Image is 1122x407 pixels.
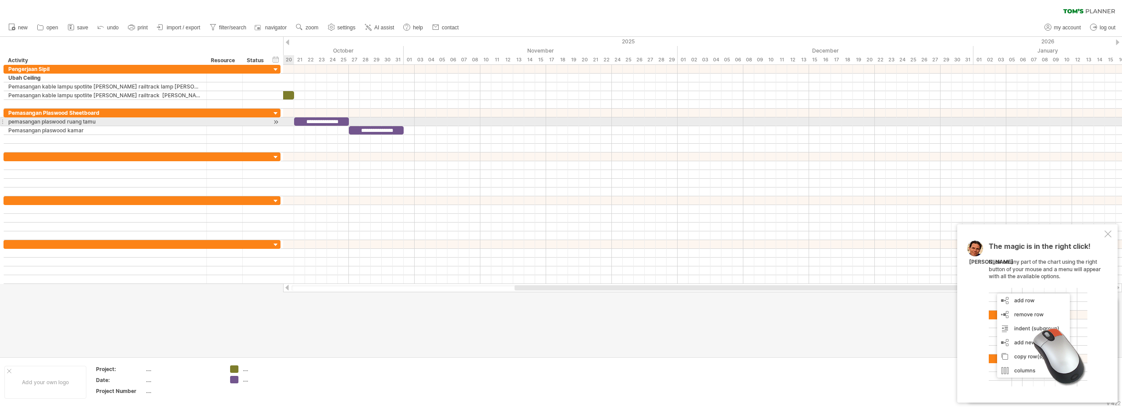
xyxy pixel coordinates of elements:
div: Pemasangan plaswood kamar [8,126,202,134]
div: [PERSON_NAME] [969,258,1013,266]
a: filter/search [207,22,249,33]
div: Project: [96,365,144,373]
div: Monday, 15 December 2025 [809,55,820,64]
div: Pemasangan kable lampu spotlite [PERSON_NAME] railtrack lamp [PERSON_NAME] ruang tamu [8,82,202,91]
div: Status [247,56,266,65]
a: import / export [155,22,203,33]
div: Saturday, 8 November 2025 [469,55,480,64]
a: zoom [294,22,321,33]
div: Pemasangan kable lampu spotlite [PERSON_NAME] railtrack [PERSON_NAME] kamar [8,91,202,99]
a: new [6,22,30,33]
div: Date: [96,376,144,384]
div: Tuesday, 11 November 2025 [491,55,502,64]
div: Saturday, 25 October 2025 [338,55,349,64]
div: .... [146,376,220,384]
div: Click on any part of the chart using the right button of your mouse and a menu will appear with a... [989,243,1103,386]
div: Friday, 7 November 2025 [458,55,469,64]
div: Thursday, 25 December 2025 [908,55,919,64]
div: Tuesday, 4 November 2025 [426,55,437,64]
span: import / export [167,25,200,31]
span: AI assist [374,25,394,31]
div: Monday, 3 November 2025 [415,55,426,64]
a: open [35,22,61,33]
div: Wednesday, 22 October 2025 [305,55,316,64]
div: Friday, 12 December 2025 [787,55,798,64]
a: contact [430,22,462,33]
div: Saturday, 1 November 2025 [404,55,415,64]
div: Friday, 19 December 2025 [853,55,864,64]
div: Friday, 21 November 2025 [590,55,601,64]
div: .... [146,387,220,395]
div: Wednesday, 24 December 2025 [897,55,908,64]
div: Saturday, 6 December 2025 [732,55,743,64]
div: Wednesday, 29 October 2025 [371,55,382,64]
div: Friday, 9 January 2026 [1050,55,1061,64]
div: Thursday, 15 January 2026 [1105,55,1116,64]
span: zoom [305,25,318,31]
div: Saturday, 29 November 2025 [667,55,678,64]
div: Thursday, 4 December 2025 [710,55,721,64]
div: Wednesday, 31 December 2025 [962,55,973,64]
a: AI assist [362,22,397,33]
div: Friday, 28 November 2025 [656,55,667,64]
div: Friday, 26 December 2025 [919,55,930,64]
span: new [18,25,28,31]
div: Saturday, 15 November 2025 [535,55,546,64]
div: Tuesday, 13 January 2026 [1083,55,1094,64]
div: Saturday, 27 December 2025 [930,55,941,64]
div: Tuesday, 16 December 2025 [820,55,831,64]
div: Thursday, 20 November 2025 [579,55,590,64]
div: Tuesday, 21 October 2025 [294,55,305,64]
span: contact [442,25,459,31]
div: November 2025 [404,46,678,55]
div: Monday, 22 December 2025 [875,55,886,64]
div: Tuesday, 28 October 2025 [360,55,371,64]
div: Thursday, 23 October 2025 [316,55,327,64]
div: Wednesday, 12 November 2025 [502,55,513,64]
div: Saturday, 10 January 2026 [1061,55,1072,64]
div: Friday, 31 October 2025 [393,55,404,64]
div: Wednesday, 26 November 2025 [634,55,645,64]
div: Wednesday, 5 November 2025 [437,55,447,64]
div: Tuesday, 9 December 2025 [754,55,765,64]
div: Monday, 17 November 2025 [546,55,557,64]
a: navigator [253,22,289,33]
div: Monday, 10 November 2025 [480,55,491,64]
span: help [413,25,423,31]
div: v 422 [1107,400,1121,407]
div: Wednesday, 14 January 2026 [1094,55,1105,64]
div: Saturday, 13 December 2025 [798,55,809,64]
div: Project Number [96,387,144,395]
div: Thursday, 13 November 2025 [513,55,524,64]
div: Pemasangan Plaswood Sheetboard [8,109,202,117]
div: Tuesday, 30 December 2025 [952,55,962,64]
span: my account [1054,25,1081,31]
div: .... [146,365,220,373]
span: navigator [265,25,287,31]
a: save [65,22,91,33]
div: Monday, 12 January 2026 [1072,55,1083,64]
div: pemasangan plaswood ruang tamu [8,117,202,126]
div: Monday, 24 November 2025 [612,55,623,64]
span: print [138,25,148,31]
div: Tuesday, 23 December 2025 [886,55,897,64]
div: Tuesday, 6 January 2026 [1017,55,1028,64]
a: settings [326,22,358,33]
span: save [77,25,88,31]
a: print [126,22,150,33]
div: December 2025 [678,46,973,55]
div: Thursday, 8 January 2026 [1039,55,1050,64]
div: Thursday, 30 October 2025 [382,55,393,64]
span: settings [337,25,355,31]
span: undo [107,25,119,31]
a: my account [1042,22,1083,33]
div: Thursday, 6 November 2025 [447,55,458,64]
span: open [46,25,58,31]
div: .... [243,376,291,383]
div: Tuesday, 18 November 2025 [557,55,568,64]
div: Add your own logo [4,366,86,399]
div: Tuesday, 2 December 2025 [689,55,699,64]
div: Friday, 14 November 2025 [524,55,535,64]
a: help [401,22,426,33]
div: Activity [8,56,202,65]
